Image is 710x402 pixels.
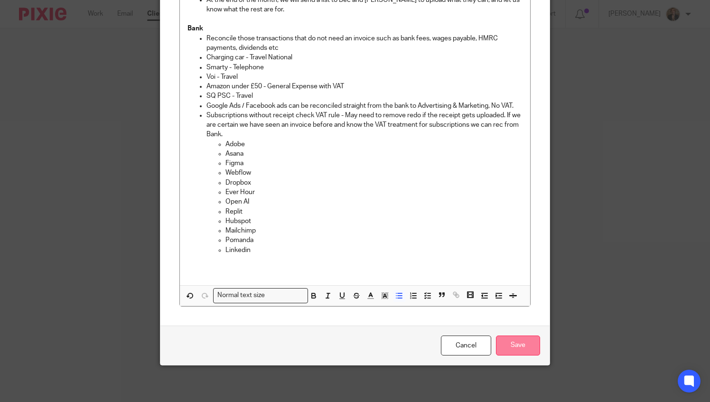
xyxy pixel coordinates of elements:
[225,207,523,216] p: Replit
[225,140,523,149] p: Adobe
[206,91,523,101] p: SQ PSC - Travel
[441,336,491,356] a: Cancel
[206,82,523,91] p: Amazon under £50 - General Expense with VAT
[225,187,523,197] p: Ever Hour
[206,101,523,111] p: Google Ads / Facebook ads can be reconciled straight from the bank to Advertising & Marketing, No...
[206,111,523,140] p: Subscriptions without receipt check VAT rule - May need to remove redo if the receipt gets upload...
[268,290,302,300] input: Search for option
[225,149,523,159] p: Asana
[225,168,523,178] p: Webflow
[225,226,523,235] p: Mailchimp
[213,288,308,303] div: Search for option
[225,159,523,168] p: Figma
[225,197,523,206] p: Open AI
[206,63,523,72] p: Smarty - Telephone
[206,34,523,53] p: Reconcile those transactions that do not need an invoice such as bank fees, wages payable, HMRC p...
[225,216,523,226] p: Hubspot
[225,235,523,245] p: Pomanda
[225,178,523,187] p: Dropbox
[206,53,523,62] p: Charging car - Travel National
[215,290,267,300] span: Normal text size
[496,336,540,356] input: Save
[206,72,523,82] p: Voi - Travel
[225,245,523,255] p: Linkedin
[187,25,203,32] strong: Bank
